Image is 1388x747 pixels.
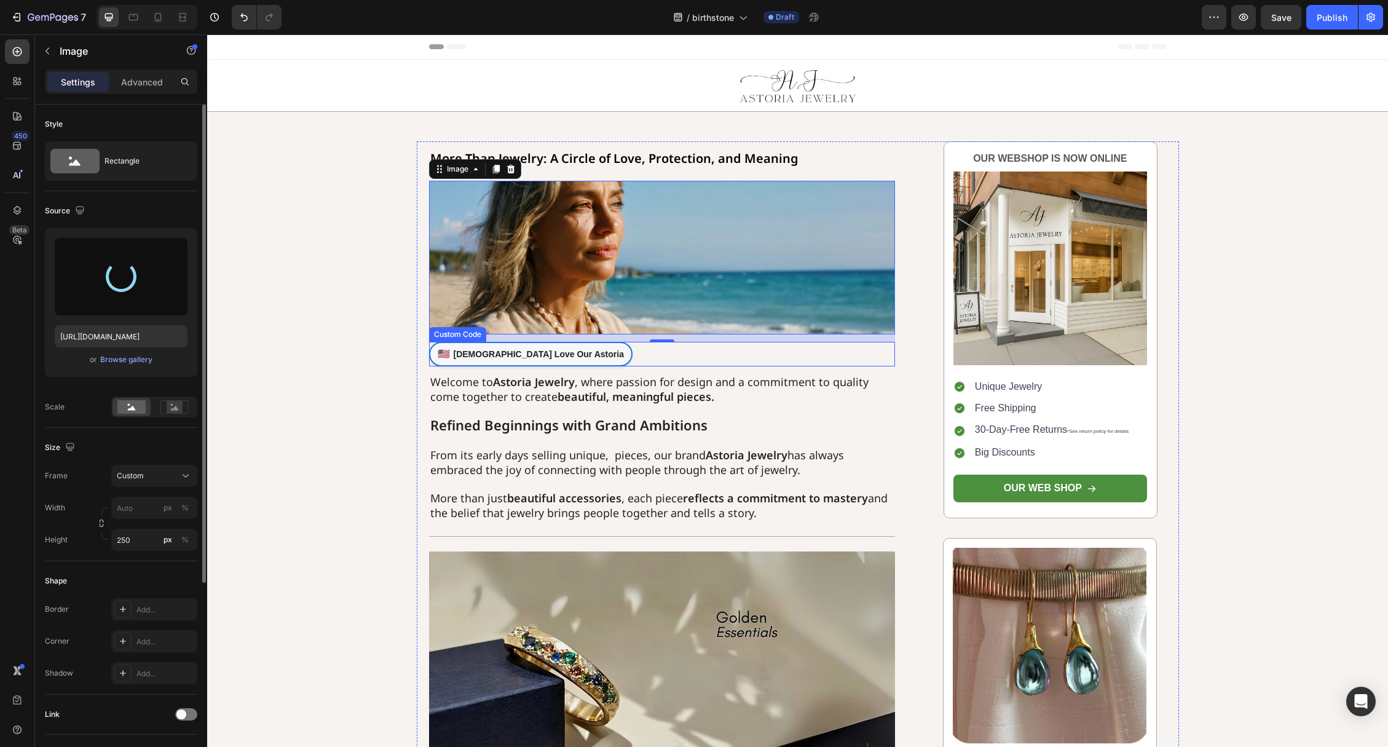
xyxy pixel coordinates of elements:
button: Save [1261,5,1301,30]
div: px [164,534,172,545]
button: Custom [111,465,197,487]
strong: Astoria Jewelry [499,413,580,428]
label: Height [45,534,68,545]
img: gempages_575586332697428511-29aeaf41-fccc-4b01-81bb-667c9acb5d01.webp [746,513,939,709]
p: Advanced [121,76,163,89]
strong: beautiful accessories [300,456,414,471]
div: % [181,502,189,513]
div: % [181,534,189,545]
button: Publish [1306,5,1358,30]
span: Save [1271,12,1291,23]
a: [DEMOGRAPHIC_DATA] Love Our Astoria [222,307,425,332]
p: From its early days selling unique, pieces, our brand has always embraced the joy of connecting w... [223,414,687,443]
div: Size [45,440,77,456]
a: OUR WEB SHOP [746,440,940,468]
strong: Refined Beginnings with Grand Ambitions [223,382,500,400]
button: Browse gallery [100,354,153,366]
p: Welcome to , where passion for design and a commitment to quality come together to create [223,341,687,370]
button: % [160,532,175,547]
div: Publish [1317,11,1347,24]
div: Shadow [45,668,73,679]
div: Custom Code [224,294,277,306]
div: Link [45,709,60,720]
img: gempages_575586332697428511-a1075e8f-f22b-4cd1-add2-955d335bfa1b.png [222,146,688,300]
div: 450 [12,131,30,141]
p: Free Shipping [768,368,921,381]
button: 7 [5,5,92,30]
strong: beautiful, meaningful pieces. [350,355,507,370]
label: Frame [45,470,68,481]
strong: reflects a commitment to mastery [476,456,661,471]
p: More than just , each piece and the belief that jewelry brings people together and tells a story. [223,457,687,486]
div: px [164,502,172,513]
img: gempages_575586332697428511-ee5a813d-f0cf-47e7-98a6-163bf52253ee.png [746,137,940,331]
span: Draft [776,12,794,23]
p: Unique Jewelry [768,346,921,359]
p: Big Discounts [768,412,921,425]
strong: Astoria Jewelry [286,340,368,355]
div: Shape [45,575,67,587]
iframe: Design area [207,34,1388,747]
span: *See return policy for details [860,394,921,400]
label: Width [45,502,65,513]
div: Undo/Redo [232,5,282,30]
img: gempages_575586332697428511-6586ed56-40d9-4046-a3d7-8f990dfa944f.jpg [222,517,688,737]
input: px% [111,497,197,519]
input: https://example.com/image.jpg [55,325,187,347]
strong: More Than Jewelry: A Circle of Love, Protection, and Meaning [223,116,591,132]
span: 🇺🇸 [231,312,243,327]
span: birthstone [692,11,734,24]
div: Add... [136,636,194,647]
button: % [160,500,175,515]
p: OUR WEB SHOP [797,448,875,460]
div: Corner [45,636,69,647]
div: Beta [9,225,30,235]
div: Open Intercom Messenger [1346,687,1376,716]
span: or [90,352,97,367]
p: Image [60,44,164,58]
span: / [687,11,690,24]
p: 30-Day-Free Returns [768,389,921,404]
input: px% [111,529,197,551]
div: Add... [136,668,194,679]
div: Source [45,203,87,219]
div: Add... [136,604,194,615]
div: Browse gallery [100,354,152,365]
p: OUR WEBSHOP IS NOW ONLINE [747,118,939,131]
button: px [178,532,192,547]
button: px [178,500,192,515]
span: Custom [117,470,144,481]
div: Style [45,119,63,130]
div: Scale [45,401,65,413]
h1: Rich Text Editor. Editing area: main [222,107,688,139]
div: Image [237,129,264,140]
div: Rectangle [104,147,179,175]
p: ⁠⁠⁠⁠⁠⁠⁠ [223,108,687,138]
div: Border [45,604,69,615]
p: 7 [81,10,86,25]
p: Settings [61,76,95,89]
